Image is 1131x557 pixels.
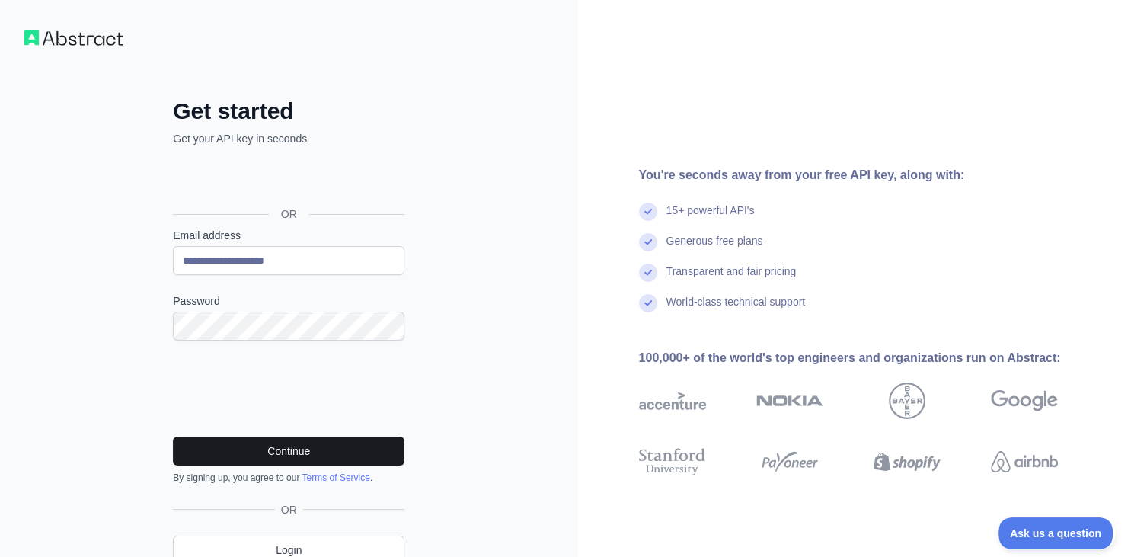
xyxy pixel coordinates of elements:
div: Generous free plans [666,233,763,264]
img: check mark [639,233,657,251]
span: OR [275,502,303,517]
label: Password [173,293,404,309]
img: shopify [874,445,941,479]
iframe: reCAPTCHA [173,359,404,418]
img: nokia [756,383,823,419]
div: By signing up, you agree to our . [173,472,404,484]
img: payoneer [756,445,823,479]
div: 15+ powerful API's [666,203,755,233]
p: Get your API key in seconds [173,131,404,146]
label: Email address [173,228,404,243]
img: Workflow [24,30,123,46]
span: OR [269,206,309,222]
div: Transparent and fair pricing [666,264,797,294]
img: airbnb [991,445,1058,479]
img: google [991,383,1058,419]
a: Terms of Service [302,472,369,483]
div: You're seconds away from your free API key, along with: [639,166,1107,184]
img: check mark [639,264,657,282]
div: Sign in with Google. Opens in new tab [173,163,401,197]
img: check mark [639,294,657,312]
img: check mark [639,203,657,221]
img: accenture [639,383,706,419]
div: 100,000+ of the world's top engineers and organizations run on Abstract: [639,349,1107,367]
h2: Get started [173,98,404,125]
iframe: Toggle Customer Support [998,517,1116,549]
button: Continue [173,437,404,466]
div: World-class technical support [666,294,806,325]
img: stanford university [639,445,706,479]
img: bayer [889,383,925,419]
iframe: Sign in with Google Button [165,163,409,197]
